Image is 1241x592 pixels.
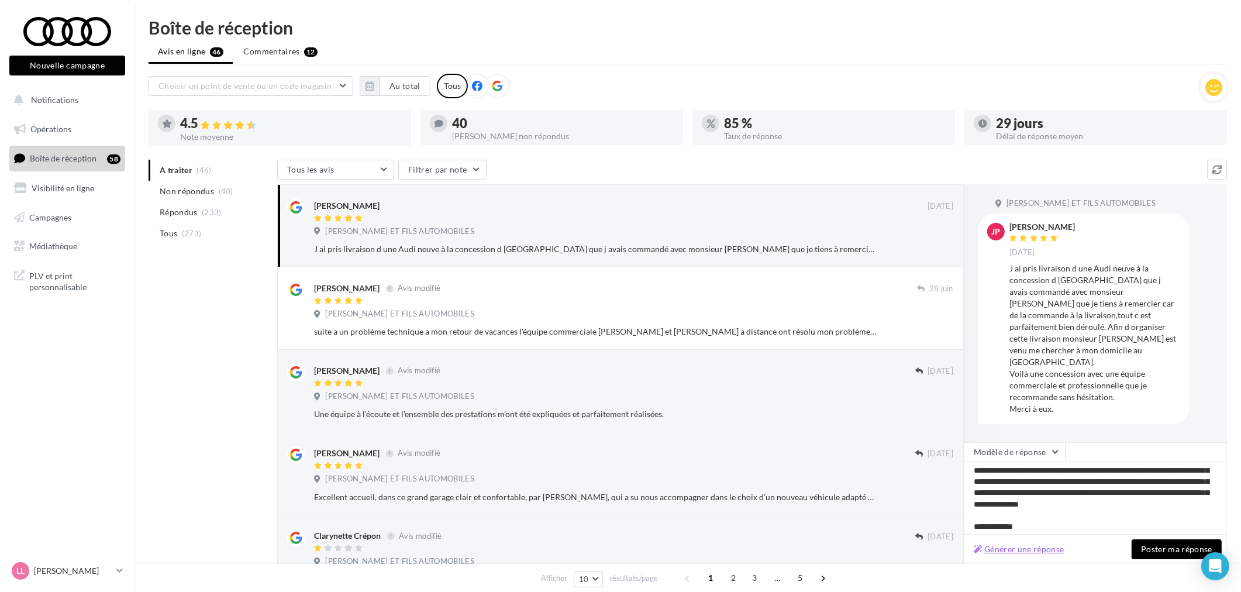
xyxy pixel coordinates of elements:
[928,532,953,542] span: [DATE]
[325,391,474,402] span: [PERSON_NAME] ET FILS AUTOMOBILES
[992,226,1001,238] span: Jp
[452,132,674,140] div: [PERSON_NAME] non répondus
[398,366,440,376] span: Avis modifié
[149,19,1227,36] div: Boîte de réception
[219,187,233,196] span: (40)
[768,569,787,587] span: ...
[29,268,120,293] span: PLV et print personnalisable
[7,117,127,142] a: Opérations
[314,408,877,420] div: Une équipe à l’écoute et l’ensemble des prestations m’ont été expliquées et parfaitement réalisées.
[182,229,202,238] span: (273)
[180,117,402,130] div: 4.5
[380,76,430,96] button: Au total
[7,263,127,298] a: PLV et print personnalisable
[969,542,1069,556] button: Générer une réponse
[160,185,214,197] span: Non répondus
[34,565,112,577] p: [PERSON_NAME]
[149,76,353,96] button: Choisir un point de vente ou un code magasin
[574,571,604,587] button: 10
[996,132,1218,140] div: Délai de réponse moyen
[325,309,474,319] span: [PERSON_NAME] ET FILS AUTOMOBILES
[928,449,953,459] span: [DATE]
[30,124,71,134] span: Opérations
[996,117,1218,130] div: 29 jours
[314,326,877,338] div: suite a un problème technique a mon retour de vacances l'équipe commerciale [PERSON_NAME] et [PER...
[325,226,474,237] span: [PERSON_NAME] ET FILS AUTOMOBILES
[609,573,658,584] span: résultats/page
[1009,223,1075,231] div: [PERSON_NAME]
[16,565,25,577] span: LL
[314,491,877,503] div: Excellent accueil, dans ce grand garage clair et confortable, par [PERSON_NAME], qui a su nous ac...
[314,283,380,294] div: [PERSON_NAME]
[7,88,123,112] button: Notifications
[701,569,720,587] span: 1
[202,208,222,217] span: (233)
[7,234,127,259] a: Médiathèque
[244,46,300,57] span: Commentaires
[1201,552,1229,580] div: Open Intercom Messenger
[452,117,674,130] div: 40
[107,154,120,164] div: 58
[541,573,567,584] span: Afficher
[398,284,440,293] span: Avis modifié
[360,76,430,96] button: Au total
[158,81,332,91] span: Choisir un point de vente ou un code magasin
[287,164,335,174] span: Tous les avis
[1006,198,1156,209] span: [PERSON_NAME] ET FILS AUTOMOBILES
[791,569,809,587] span: 5
[180,133,402,141] div: Note moyenne
[964,442,1066,462] button: Modèle de réponse
[928,201,953,212] span: [DATE]
[277,160,394,180] button: Tous les avis
[325,474,474,484] span: [PERSON_NAME] ET FILS AUTOMOBILES
[1132,539,1222,559] button: Poster ma réponse
[160,206,198,218] span: Répondus
[399,531,442,541] span: Avis modifié
[1009,247,1035,258] span: [DATE]
[32,183,94,193] span: Visibilité en ligne
[437,74,468,98] div: Tous
[314,243,877,255] div: J ai pris livraison d une Audi neuve à la concession d [GEOGRAPHIC_DATA] que j avais commandé ave...
[7,176,127,201] a: Visibilité en ligne
[304,47,318,57] div: 12
[31,95,78,105] span: Notifications
[160,228,177,239] span: Tous
[1009,263,1180,415] div: J ai pris livraison d une Audi neuve à la concession d [GEOGRAPHIC_DATA] que j avais commandé ave...
[29,241,77,251] span: Médiathèque
[724,132,946,140] div: Taux de réponse
[745,569,764,587] span: 3
[724,117,946,130] div: 85 %
[9,560,125,582] a: LL [PERSON_NAME]
[398,160,487,180] button: Filtrer par note
[724,569,743,587] span: 2
[314,200,380,212] div: [PERSON_NAME]
[7,146,127,171] a: Boîte de réception58
[314,365,380,377] div: [PERSON_NAME]
[30,153,96,163] span: Boîte de réception
[928,366,953,377] span: [DATE]
[29,212,71,222] span: Campagnes
[314,448,380,459] div: [PERSON_NAME]
[9,56,125,75] button: Nouvelle campagne
[929,284,953,294] span: 28 juin
[7,205,127,230] a: Campagnes
[579,574,589,584] span: 10
[325,556,474,567] span: [PERSON_NAME] ET FILS AUTOMOBILES
[398,449,440,458] span: Avis modifié
[314,530,381,542] div: Clarynette Crépon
